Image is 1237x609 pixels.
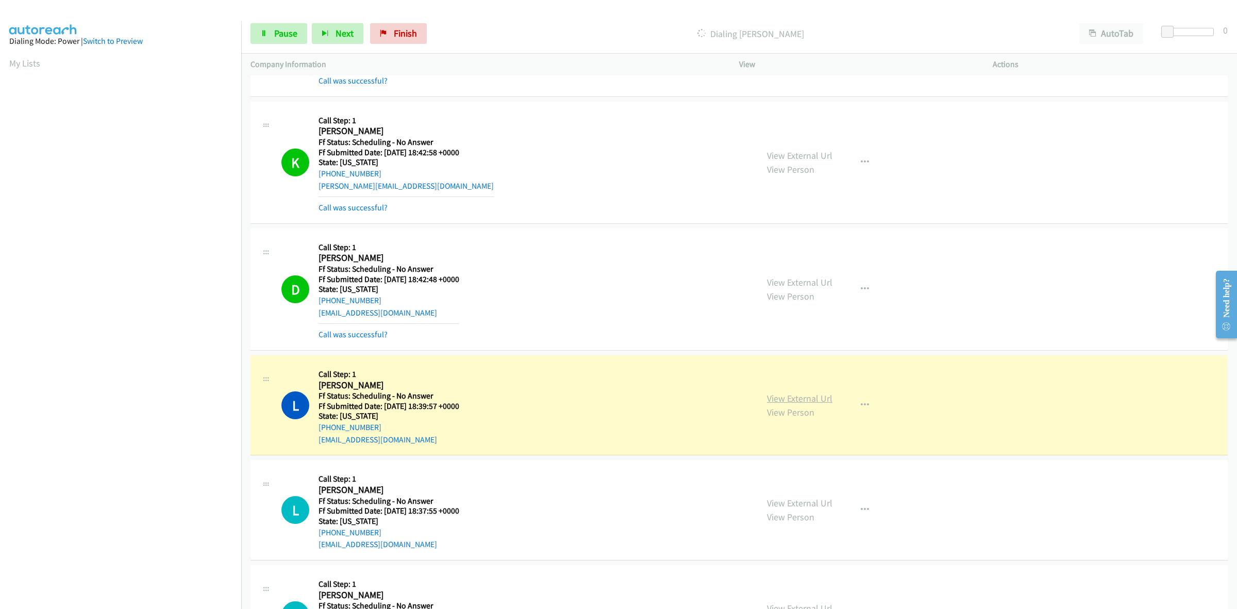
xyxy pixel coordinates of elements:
[319,391,459,401] h5: Ff Status: Scheduling - No Answer
[319,369,459,380] h5: Call Step: 1
[1166,28,1214,36] div: Delay between calls (in seconds)
[319,116,494,126] h5: Call Step: 1
[319,203,388,212] a: Call was successful?
[250,58,721,71] p: Company Information
[274,27,297,39] span: Pause
[319,516,459,526] h5: State: [US_STATE]
[319,295,381,305] a: [PHONE_NUMBER]
[319,274,459,285] h5: Ff Submitted Date: [DATE] 18:42:48 +0000
[281,496,309,524] h1: L
[767,392,832,404] a: View External Url
[281,275,309,303] h1: D
[319,125,494,137] h2: [PERSON_NAME]
[767,163,814,175] a: View Person
[319,589,459,601] h2: [PERSON_NAME]
[319,147,494,158] h5: Ff Submitted Date: [DATE] 18:42:58 +0000
[319,474,459,484] h5: Call Step: 1
[319,308,437,318] a: [EMAIL_ADDRESS][DOMAIN_NAME]
[281,496,309,524] div: The call is yet to be attempted
[319,539,437,549] a: [EMAIL_ADDRESS][DOMAIN_NAME]
[319,157,494,168] h5: State: [US_STATE]
[319,264,459,274] h5: Ff Status: Scheduling - No Answer
[83,36,143,46] a: Switch to Preview
[319,435,437,445] a: [EMAIL_ADDRESS][DOMAIN_NAME]
[441,27,1061,41] p: Dialing [PERSON_NAME]
[319,506,459,516] h5: Ff Submitted Date: [DATE] 18:37:55 +0000
[319,330,388,339] a: Call was successful?
[767,150,832,161] a: View External Url
[9,57,40,69] a: My Lists
[767,511,814,523] a: View Person
[319,401,459,412] h5: Ff Submitted Date: [DATE] 18:39:57 +0000
[9,79,241,569] iframe: Dialpad
[767,406,814,418] a: View Person
[319,484,459,496] h2: [PERSON_NAME]
[319,169,381,178] a: [PHONE_NUMBER]
[9,35,232,47] div: Dialing Mode: Power |
[767,276,832,288] a: View External Url
[319,422,381,432] a: [PHONE_NUMBER]
[319,76,388,86] a: Call was successful?
[1207,264,1237,345] iframe: Resource Center
[739,58,974,71] p: View
[319,411,459,421] h5: State: [US_STATE]
[319,496,459,506] h5: Ff Status: Scheduling - No Answer
[319,284,459,294] h5: State: [US_STATE]
[312,23,363,44] button: Next
[281,149,309,176] h1: K
[336,27,354,39] span: Next
[319,181,494,191] a: [PERSON_NAME][EMAIL_ADDRESS][DOMAIN_NAME]
[1079,23,1143,44] button: AutoTab
[370,23,427,44] a: Finish
[319,252,459,264] h2: [PERSON_NAME]
[319,528,381,537] a: [PHONE_NUMBER]
[767,497,832,509] a: View External Url
[319,380,459,391] h2: [PERSON_NAME]
[319,579,459,589] h5: Call Step: 1
[1223,23,1228,37] div: 0
[319,242,459,253] h5: Call Step: 1
[993,58,1228,71] p: Actions
[767,290,814,302] a: View Person
[281,391,309,419] h1: L
[394,27,417,39] span: Finish
[250,23,307,44] a: Pause
[319,137,494,147] h5: Ff Status: Scheduling - No Answer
